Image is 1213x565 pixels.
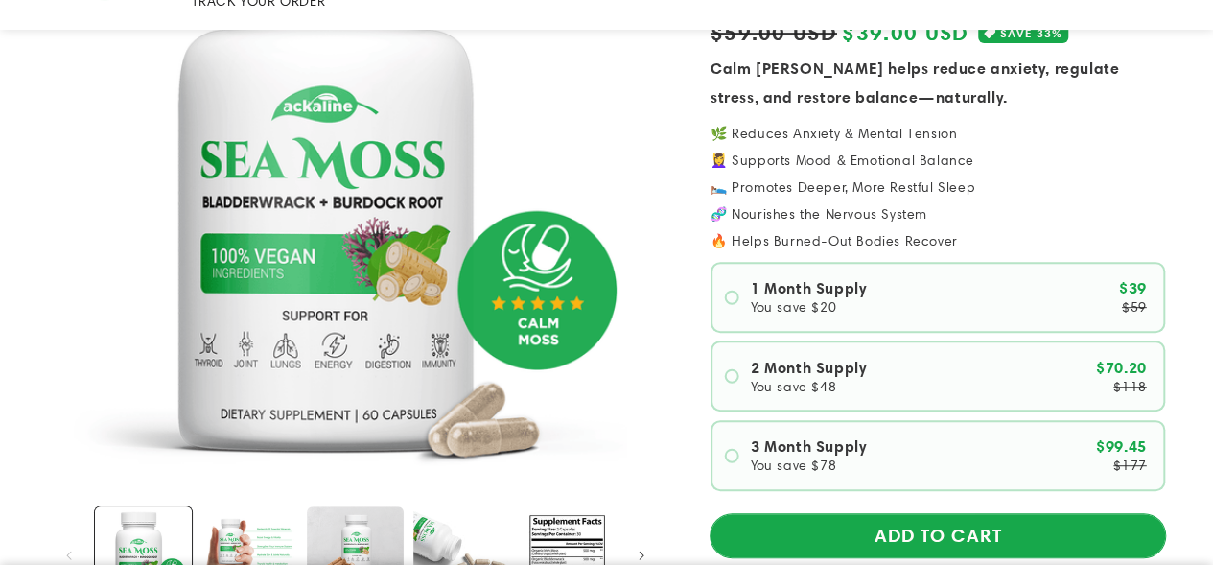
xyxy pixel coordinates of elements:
span: $118 [1113,380,1146,393]
span: 2 Month Supply [751,360,866,375]
span: $70.20 [1096,360,1147,375]
span: $39 [1119,280,1147,295]
p: 🌿 Reduces Anxiety & Mental Tension 💆‍♀️ Supports Mood & Emotional Balance 🛌 Promotes Deeper, More... [711,127,1165,221]
p: 🔥 Helps Burned-Out Bodies Recover [711,234,1165,247]
span: You save $78 [751,459,836,472]
span: $39.00 USD [842,16,968,49]
span: You save $48 [751,380,836,393]
span: 1 Month Supply [751,280,866,295]
span: $59 [1122,300,1147,314]
span: 3 Month Supply [751,438,866,454]
strong: Calm [PERSON_NAME] helps reduce anxiety, regulate stress, and restore balance—naturally. [711,59,1119,106]
span: SAVE 33% [1000,23,1062,43]
button: ADD TO CART [711,514,1165,557]
span: $177 [1113,459,1146,472]
span: $99.45 [1096,438,1147,454]
s: $59.00 USD [711,16,837,48]
span: You save $20 [751,300,836,314]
